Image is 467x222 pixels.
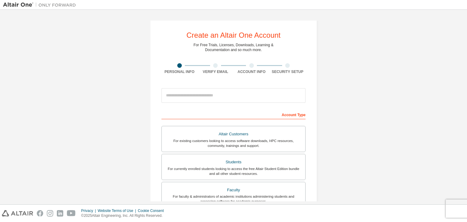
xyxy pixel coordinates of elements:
[165,166,302,176] div: For currently enrolled students looking to access the free Altair Student Edition bundle and all ...
[270,69,306,74] div: Security Setup
[165,158,302,166] div: Students
[37,210,43,217] img: facebook.svg
[161,69,198,74] div: Personal Info
[165,186,302,194] div: Faculty
[57,210,63,217] img: linkedin.svg
[2,210,33,217] img: altair_logo.svg
[67,210,76,217] img: youtube.svg
[161,109,306,119] div: Account Type
[81,213,168,218] p: © 2025 Altair Engineering, Inc. All Rights Reserved.
[186,32,281,39] div: Create an Altair One Account
[98,208,138,213] div: Website Terms of Use
[3,2,79,8] img: Altair One
[138,208,167,213] div: Cookie Consent
[233,69,270,74] div: Account Info
[47,210,53,217] img: instagram.svg
[194,43,274,52] div: For Free Trials, Licenses, Downloads, Learning & Documentation and so much more.
[81,208,98,213] div: Privacy
[198,69,234,74] div: Verify Email
[165,138,302,148] div: For existing customers looking to access software downloads, HPC resources, community, trainings ...
[165,130,302,138] div: Altair Customers
[165,194,302,204] div: For faculty & administrators of academic institutions administering students and accessing softwa...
